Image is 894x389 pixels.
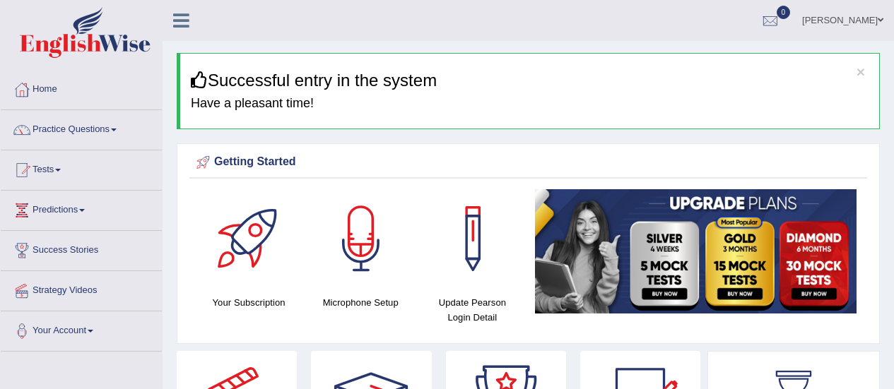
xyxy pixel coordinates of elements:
[1,70,162,105] a: Home
[535,189,857,313] img: small5.jpg
[1,231,162,266] a: Success Stories
[200,295,298,310] h4: Your Subscription
[312,295,409,310] h4: Microphone Setup
[777,6,791,19] span: 0
[423,295,521,325] h4: Update Pearson Login Detail
[1,191,162,226] a: Predictions
[193,152,864,173] div: Getting Started
[1,311,162,347] a: Your Account
[1,110,162,145] a: Practice Questions
[857,64,865,79] button: ×
[191,97,869,111] h4: Have a pleasant time!
[191,71,869,90] h3: Successful entry in the system
[1,271,162,306] a: Strategy Videos
[1,150,162,186] a: Tests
